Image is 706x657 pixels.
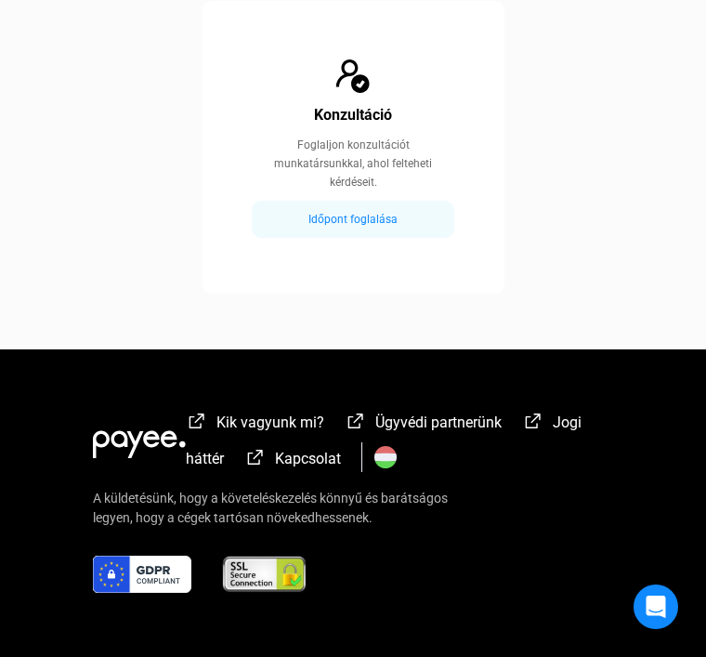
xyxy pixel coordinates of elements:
[244,453,341,470] a: external-link-whiteKapcsolat
[252,201,454,238] button: Időpont foglalása
[257,208,449,230] div: Időpont foglalása
[186,412,208,430] img: external-link-white
[374,446,397,468] img: HU.svg
[634,585,678,629] div: Open Intercom Messenger
[186,416,324,434] a: external-link-whiteKik vagyunk mi?
[244,448,267,466] img: external-link-white
[221,556,307,593] img: ssl
[345,416,502,434] a: external-link-whiteÜgyvédi partnerünk
[314,104,392,126] div: Konzultáció
[345,412,367,430] img: external-link-white
[275,450,341,467] span: Kapcsolat
[522,412,544,430] img: external-link-white
[216,414,324,431] span: Kik vagyunk mi?
[93,420,186,458] img: white-payee-white-dot.svg
[93,556,191,593] img: gdpr
[375,414,502,431] span: Ügyvédi partnerünk
[334,58,372,95] img: Consultation
[253,136,454,191] div: Foglaljon konzultációt munkatársunkkal, ahol felteheti kérdéseit.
